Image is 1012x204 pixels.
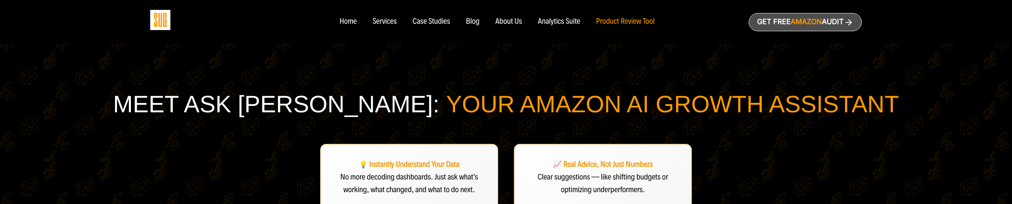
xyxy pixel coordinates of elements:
a: About Us [495,17,522,26]
span: Amazon [791,18,822,26]
span: No more decoding dashboards. Just ask what's working, what changed, and what to do next. [340,172,478,195]
span: Meet Ask [PERSON_NAME]: [113,91,440,117]
strong: 📈 Real Advice, Not Just Numbers [553,160,653,169]
a: Get freeAmazonAudit [749,13,862,31]
a: Analytics Suite [538,17,580,26]
span: Your Amazon AI Growth Assistant [446,91,899,117]
img: Sug [150,10,170,30]
a: Product Review Tool [596,17,655,26]
a: Services [372,17,396,26]
span: Clear suggestions — like shifting budgets or optimizing underperformers. [538,172,668,195]
a: Blog [466,17,480,26]
strong: 💡 Instantly Understand Your Data [359,160,460,169]
a: Home [340,17,357,26]
a: Case Studies [413,17,450,26]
